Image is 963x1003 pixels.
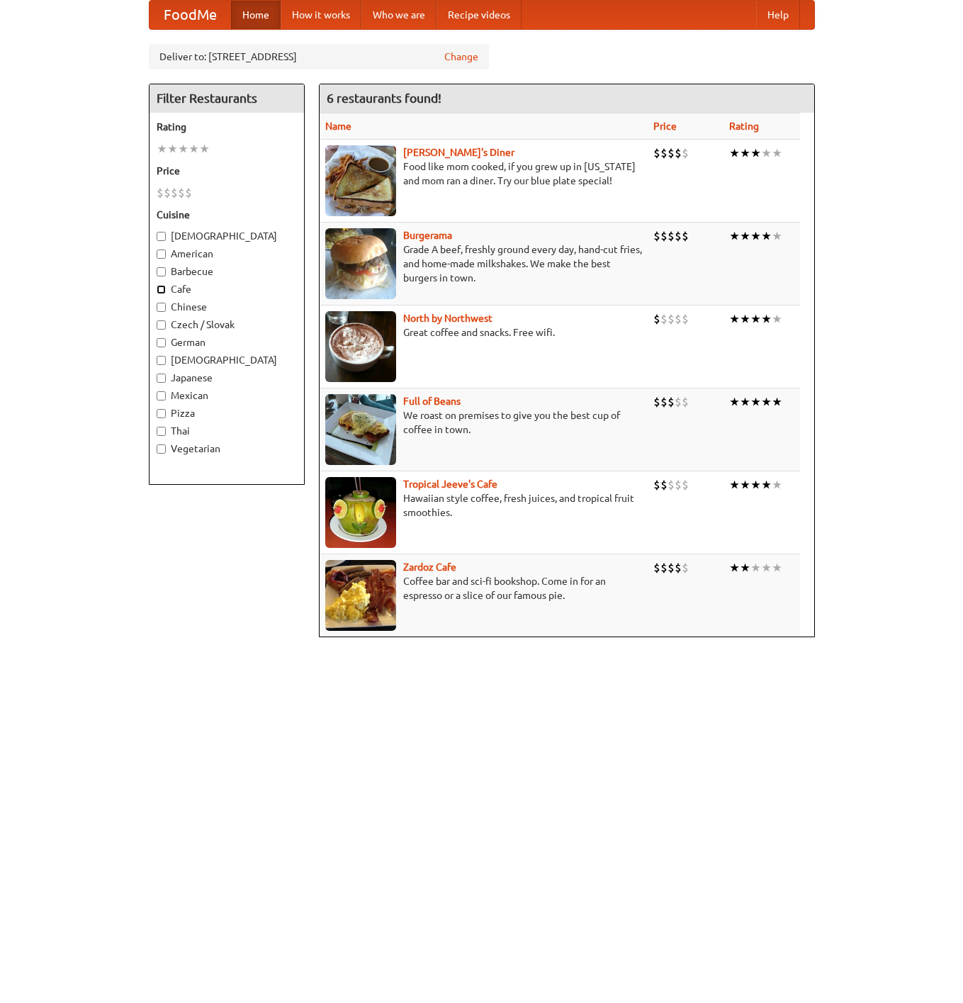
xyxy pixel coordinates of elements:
[740,145,750,161] li: ★
[772,145,782,161] li: ★
[150,84,304,113] h4: Filter Restaurants
[437,1,522,29] a: Recipe videos
[403,561,456,573] a: Zardoz Cafe
[157,120,297,134] h5: Rating
[660,560,668,576] li: $
[668,311,675,327] li: $
[660,145,668,161] li: $
[660,228,668,244] li: $
[750,560,761,576] li: ★
[157,406,297,420] label: Pizza
[149,44,489,69] div: Deliver to: [STREET_ADDRESS]
[157,427,166,436] input: Thai
[729,121,759,132] a: Rating
[157,318,297,332] label: Czech / Slovak
[653,311,660,327] li: $
[675,145,682,161] li: $
[772,560,782,576] li: ★
[761,228,772,244] li: ★
[729,560,740,576] li: ★
[325,311,396,382] img: north.jpg
[157,356,166,365] input: [DEMOGRAPHIC_DATA]
[157,409,166,418] input: Pizza
[653,477,660,493] li: $
[171,185,178,201] li: $
[660,311,668,327] li: $
[167,141,178,157] li: ★
[682,228,689,244] li: $
[750,145,761,161] li: ★
[150,1,231,29] a: FoodMe
[750,477,761,493] li: ★
[325,560,396,631] img: zardoz.jpg
[164,185,171,201] li: $
[668,228,675,244] li: $
[682,394,689,410] li: $
[653,121,677,132] a: Price
[761,311,772,327] li: ★
[653,145,660,161] li: $
[772,477,782,493] li: ★
[740,311,750,327] li: ★
[682,311,689,327] li: $
[157,232,166,241] input: [DEMOGRAPHIC_DATA]
[660,394,668,410] li: $
[157,303,166,312] input: Chinese
[682,145,689,161] li: $
[157,353,297,367] label: [DEMOGRAPHIC_DATA]
[188,141,199,157] li: ★
[157,208,297,222] h5: Cuisine
[325,394,396,465] img: beans.jpg
[675,394,682,410] li: $
[750,394,761,410] li: ★
[327,91,441,105] ng-pluralize: 6 restaurants found!
[157,374,166,383] input: Japanese
[444,50,478,64] a: Change
[178,185,185,201] li: $
[157,229,297,243] label: [DEMOGRAPHIC_DATA]
[157,424,297,438] label: Thai
[157,442,297,456] label: Vegetarian
[761,145,772,161] li: ★
[325,228,396,299] img: burgerama.jpg
[729,477,740,493] li: ★
[325,242,642,285] p: Grade A beef, freshly ground every day, hand-cut fries, and home-made milkshakes. We make the bes...
[403,396,461,407] a: Full of Beans
[157,141,167,157] li: ★
[772,311,782,327] li: ★
[325,477,396,548] img: jeeves.jpg
[403,230,452,241] a: Burgerama
[675,311,682,327] li: $
[403,478,497,490] b: Tropical Jeeve's Cafe
[761,477,772,493] li: ★
[729,228,740,244] li: ★
[403,313,492,324] a: North by Northwest
[157,185,164,201] li: $
[157,164,297,178] h5: Price
[668,394,675,410] li: $
[157,391,166,400] input: Mexican
[740,394,750,410] li: ★
[761,560,772,576] li: ★
[653,394,660,410] li: $
[325,145,396,216] img: sallys.jpg
[157,300,297,314] label: Chinese
[157,444,166,454] input: Vegetarian
[740,477,750,493] li: ★
[157,388,297,403] label: Mexican
[653,560,660,576] li: $
[682,477,689,493] li: $
[668,145,675,161] li: $
[682,560,689,576] li: $
[157,264,297,279] label: Barbecue
[325,159,642,188] p: Food like mom cooked, if you grew up in [US_STATE] and mom ran a diner. Try our blue plate special!
[403,147,514,158] a: [PERSON_NAME]'s Diner
[325,574,642,603] p: Coffee bar and sci-fi bookshop. Come in for an espresso or a slice of our famous pie.
[157,282,297,296] label: Cafe
[729,394,740,410] li: ★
